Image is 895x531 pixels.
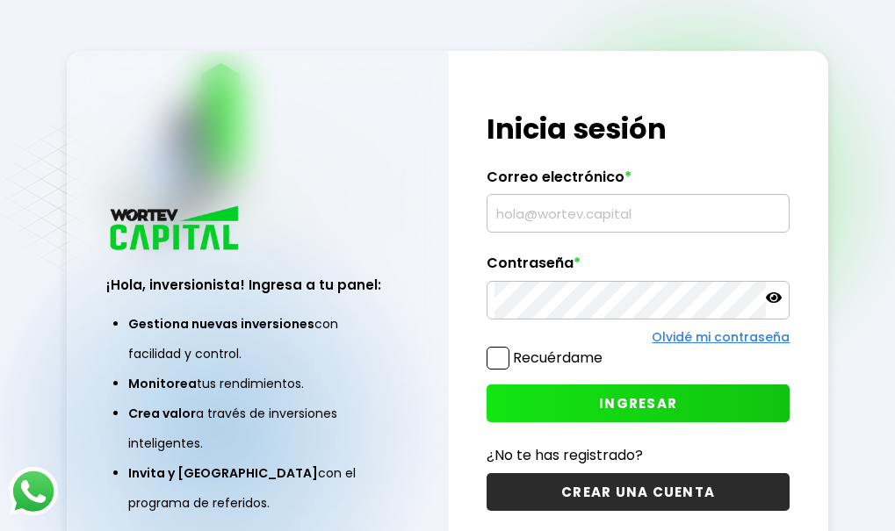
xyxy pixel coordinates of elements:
[128,458,388,518] li: con el programa de referidos.
[128,405,196,422] span: Crea valor
[513,348,603,368] label: Recuérdame
[487,444,790,466] p: ¿No te has registrado?
[494,195,783,232] input: hola@wortev.capital
[128,398,388,458] li: a través de inversiones inteligentes.
[487,444,790,511] a: ¿No te has registrado?CREAR UNA CUENTA
[487,108,790,150] h1: Inicia sesión
[487,473,790,511] button: CREAR UNA CUENTA
[128,375,197,392] span: Monitorea
[106,204,245,255] img: logo_wortev_capital
[599,394,677,413] span: INGRESAR
[128,464,318,482] span: Invita y [GEOGRAPHIC_DATA]
[652,328,790,346] a: Olvidé mi contraseña
[9,467,58,516] img: logos_whatsapp-icon.242b2217.svg
[106,275,410,295] h3: ¡Hola, inversionista! Ingresa a tu panel:
[487,384,790,422] button: INGRESAR
[128,369,388,398] li: tus rendimientos.
[487,169,790,195] label: Correo electrónico
[128,309,388,369] li: con facilidad y control.
[487,255,790,281] label: Contraseña
[128,315,314,333] span: Gestiona nuevas inversiones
